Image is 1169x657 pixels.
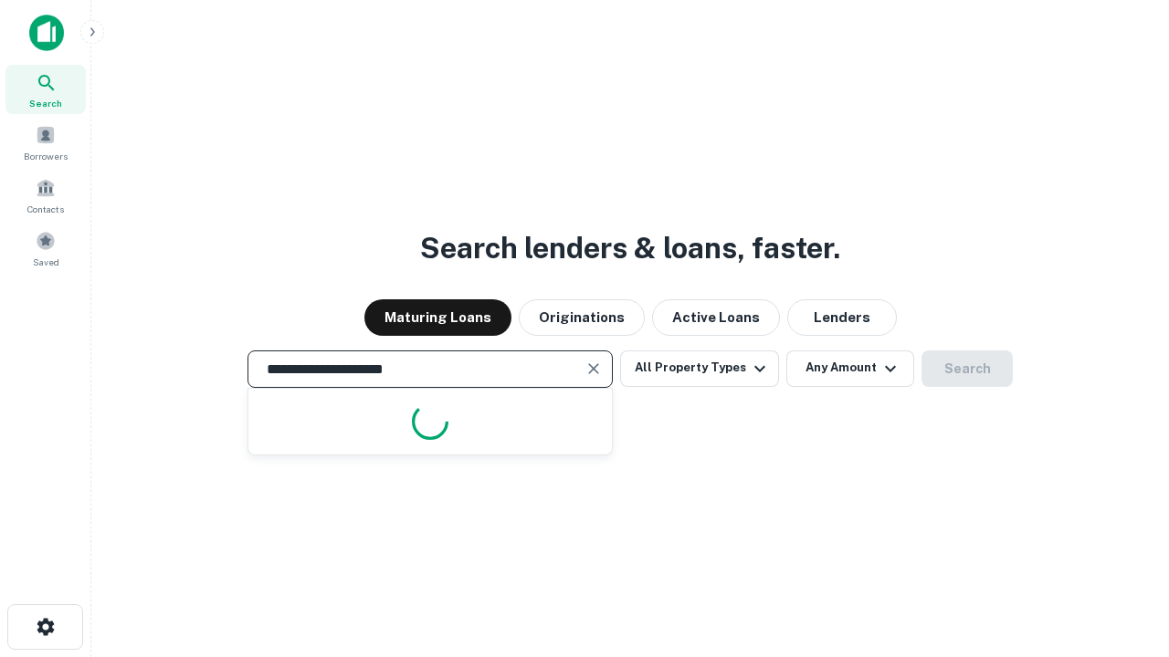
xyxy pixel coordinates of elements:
[24,149,68,163] span: Borrowers
[29,96,62,110] span: Search
[29,15,64,51] img: capitalize-icon.png
[652,299,780,336] button: Active Loans
[786,350,914,387] button: Any Amount
[5,171,86,220] a: Contacts
[5,118,86,167] a: Borrowers
[1078,511,1169,599] iframe: Chat Widget
[620,350,779,387] button: All Property Types
[27,202,64,216] span: Contacts
[5,65,86,114] a: Search
[364,299,511,336] button: Maturing Loans
[581,356,606,381] button: Clear
[420,226,840,270] h3: Search lenders & loans, faster.
[33,255,59,269] span: Saved
[5,224,86,273] a: Saved
[519,299,645,336] button: Originations
[787,299,897,336] button: Lenders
